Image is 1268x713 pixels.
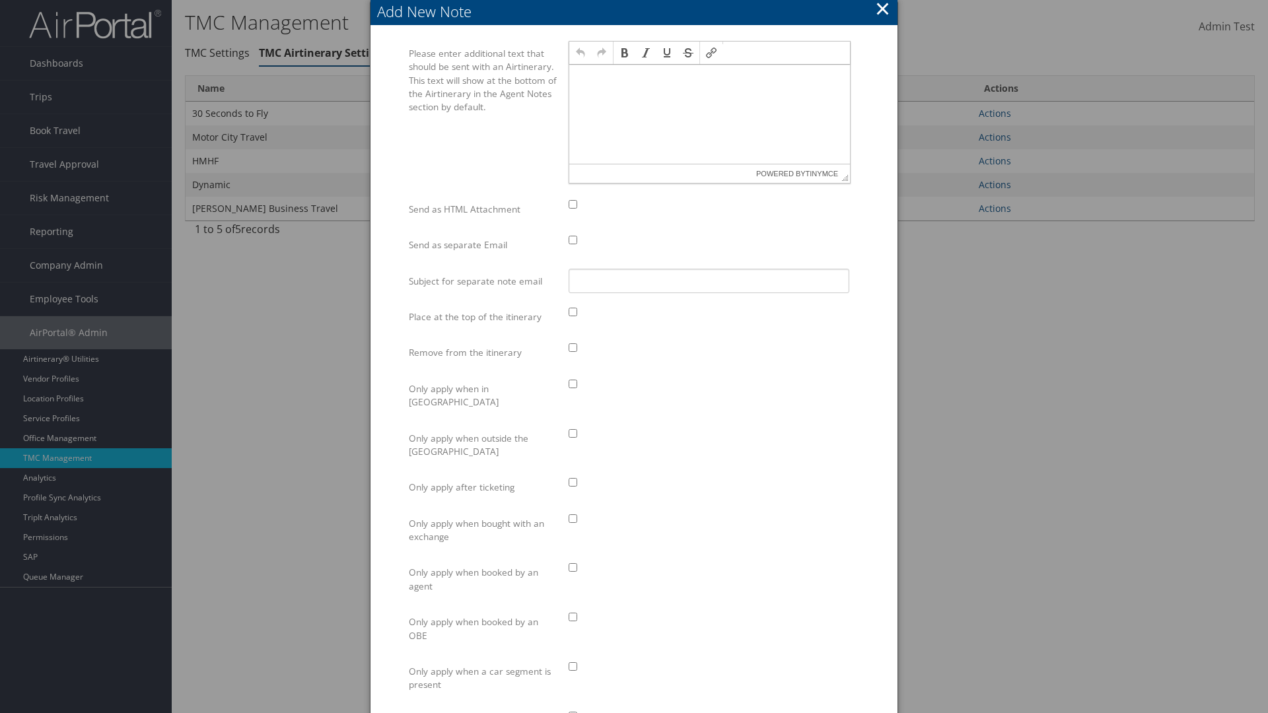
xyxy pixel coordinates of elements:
[678,43,698,63] div: Strikethrough
[615,43,635,63] div: Bold
[409,41,559,120] label: Please enter additional text that should be sent with an Airtinerary. This text will show at the ...
[806,170,839,178] a: tinymce
[571,43,590,63] div: Undo
[409,304,559,329] label: Place at the top of the itinerary
[409,376,559,415] label: Only apply when in [GEOGRAPHIC_DATA]
[409,232,559,257] label: Send as separate Email
[701,43,721,63] div: Insert/edit link
[409,560,559,599] label: Only apply when booked by an agent
[569,65,850,164] iframe: Rich Text Area. Press ALT-F9 for menu. Press ALT-F10 for toolbar. Press ALT-0 for help
[409,659,559,698] label: Only apply when a car segment is present
[409,609,559,648] label: Only apply when booked by an OBE
[409,340,559,365] label: Remove from the itinerary
[409,269,559,294] label: Subject for separate note email
[592,43,612,63] div: Redo
[636,43,656,63] div: Italic
[657,43,677,63] div: Underline
[409,475,559,500] label: Only apply after ticketing
[756,164,838,183] span: Powered by
[377,1,898,22] div: Add New Note
[409,511,559,550] label: Only apply when bought with an exchange
[409,426,559,465] label: Only apply when outside the [GEOGRAPHIC_DATA]
[409,197,559,222] label: Send as HTML Attachment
